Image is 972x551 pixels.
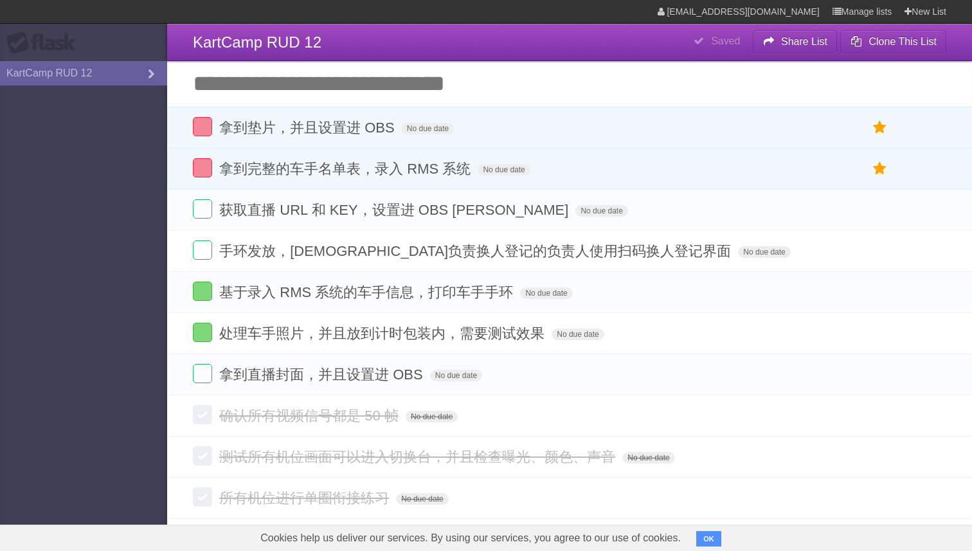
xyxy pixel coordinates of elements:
button: Clone This List [840,30,946,53]
span: No due date [552,329,604,340]
label: Done [193,199,212,219]
label: Done [193,487,212,507]
label: Done [193,323,212,342]
label: Done [193,405,212,424]
span: 处理车手照片，并且放到计时包装内，需要测试效果 [219,325,548,341]
button: Share List [753,30,838,53]
span: 所有机位进行单圈衔接练习 [219,490,392,506]
span: No due date [575,205,627,217]
span: 拿到垫片，并且设置进 OBS [219,120,398,136]
span: 拿到完整的车手名单表，录入 RMS 系统 [219,161,474,177]
label: Star task [868,117,892,138]
span: 基于录入 RMS 系统的车手信息，打印车手手环 [219,284,516,300]
span: 确认所有视频信号都是 50 帧 [219,408,402,424]
span: KartCamp RUD 12 [193,33,321,51]
span: No due date [520,287,572,299]
span: 手环发放，[DEMOGRAPHIC_DATA]负责换人登记的负责人使用扫码换人登记界面 [219,243,734,259]
label: Star task [868,158,892,179]
span: No due date [402,123,454,134]
label: Done [193,282,212,301]
div: Flask [6,32,84,55]
span: No due date [396,493,448,505]
span: No due date [622,452,674,464]
span: 获取直播 URL 和 KEY，设置进 OBS [PERSON_NAME] [219,202,571,218]
span: Cookies help us deliver our services. By using our services, you agree to our use of cookies. [248,525,694,551]
span: 拿到直播封面，并且设置进 OBS [219,366,426,383]
span: No due date [478,164,530,176]
button: OK [696,531,721,546]
label: Done [193,364,212,383]
b: Share List [781,36,827,47]
b: Saved [711,35,740,46]
label: Done [193,117,212,136]
span: No due date [406,411,458,422]
span: No due date [430,370,482,381]
b: Clone This List [869,36,937,47]
label: Done [193,446,212,465]
label: Done [193,240,212,260]
span: No due date [738,246,790,258]
label: Done [193,158,212,177]
span: 测试所有机位画面可以进入切换台，并且检查曝光、颜色、声音 [219,449,618,465]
